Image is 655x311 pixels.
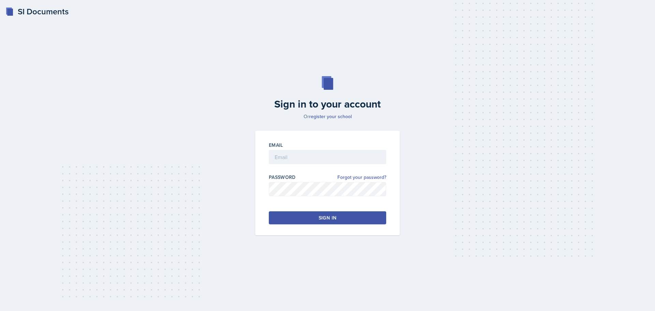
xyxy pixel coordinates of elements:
p: Or [251,113,404,120]
a: register your school [309,113,352,120]
label: Password [269,174,296,181]
button: Sign in [269,211,386,224]
h2: Sign in to your account [251,98,404,110]
label: Email [269,142,283,149]
div: Sign in [319,214,336,221]
input: Email [269,150,386,164]
a: Forgot your password? [337,174,386,181]
a: SI Documents [5,5,69,18]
